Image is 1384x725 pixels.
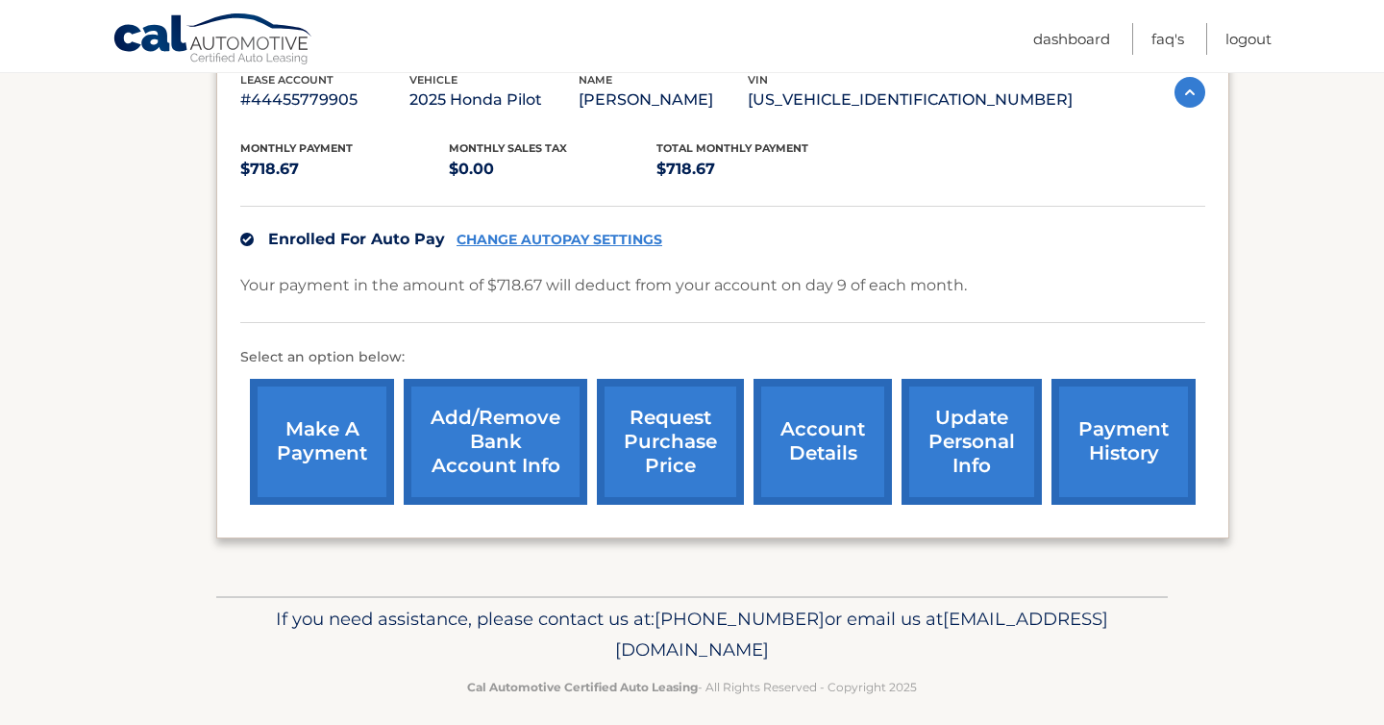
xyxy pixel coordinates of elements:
[240,141,353,155] span: Monthly Payment
[240,87,409,113] p: #44455779905
[467,680,698,694] strong: Cal Automotive Certified Auto Leasing
[240,233,254,246] img: check.svg
[1174,77,1205,108] img: accordion-active.svg
[240,73,334,87] span: lease account
[579,87,748,113] p: [PERSON_NAME]
[655,608,825,630] span: [PHONE_NUMBER]
[597,379,744,505] a: request purchase price
[250,379,394,505] a: make a payment
[1225,23,1272,55] a: Logout
[579,73,612,87] span: name
[449,141,567,155] span: Monthly sales Tax
[112,12,314,68] a: Cal Automotive
[409,73,457,87] span: vehicle
[1151,23,1184,55] a: FAQ's
[902,379,1042,505] a: update personal info
[449,156,657,183] p: $0.00
[229,677,1155,697] p: - All Rights Reserved - Copyright 2025
[754,379,892,505] a: account details
[457,232,662,248] a: CHANGE AUTOPAY SETTINGS
[229,604,1155,665] p: If you need assistance, please contact us at: or email us at
[240,156,449,183] p: $718.67
[404,379,587,505] a: Add/Remove bank account info
[1033,23,1110,55] a: Dashboard
[268,230,445,248] span: Enrolled For Auto Pay
[656,156,865,183] p: $718.67
[1051,379,1196,505] a: payment history
[409,87,579,113] p: 2025 Honda Pilot
[748,87,1073,113] p: [US_VEHICLE_IDENTIFICATION_NUMBER]
[656,141,808,155] span: Total Monthly Payment
[240,346,1205,369] p: Select an option below:
[240,272,967,299] p: Your payment in the amount of $718.67 will deduct from your account on day 9 of each month.
[748,73,768,87] span: vin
